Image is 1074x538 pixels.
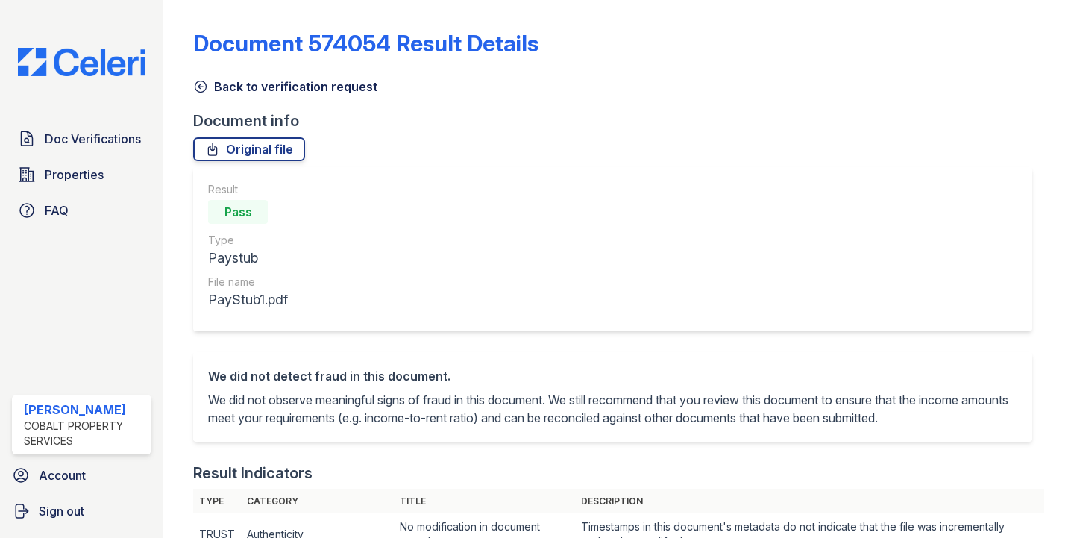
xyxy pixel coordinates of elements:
th: Type [193,489,241,513]
th: Description [575,489,1044,513]
span: Properties [45,166,104,184]
div: Type [208,233,288,248]
div: Cobalt Property Services [24,419,145,448]
a: Doc Verifications [12,124,151,154]
div: Result [208,182,288,197]
div: Document info [193,110,1044,131]
a: Back to verification request [193,78,377,96]
div: PayStub1.pdf [208,290,288,310]
a: Sign out [6,496,157,526]
span: Doc Verifications [45,130,141,148]
a: Document 574054 Result Details [193,30,538,57]
th: Title [394,489,576,513]
a: Account [6,460,157,490]
div: Paystub [208,248,288,269]
span: Account [39,466,86,484]
span: Sign out [39,502,84,520]
a: Original file [193,137,305,161]
img: CE_Logo_Blue-a8612792a0a2168367f1c8372b55b34899dd931a85d93a1a3d3e32e68fde9ad4.png [6,48,157,76]
div: [PERSON_NAME] [24,401,145,419]
a: FAQ [12,196,151,225]
div: Result Indicators [193,463,313,484]
a: Properties [12,160,151,190]
div: We did not detect fraud in this document. [208,367,1017,385]
th: Category [241,489,393,513]
div: Pass [208,200,268,224]
span: FAQ [45,201,69,219]
div: File name [208,275,288,290]
p: We did not observe meaningful signs of fraud in this document. We still recommend that you review... [208,391,1017,427]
